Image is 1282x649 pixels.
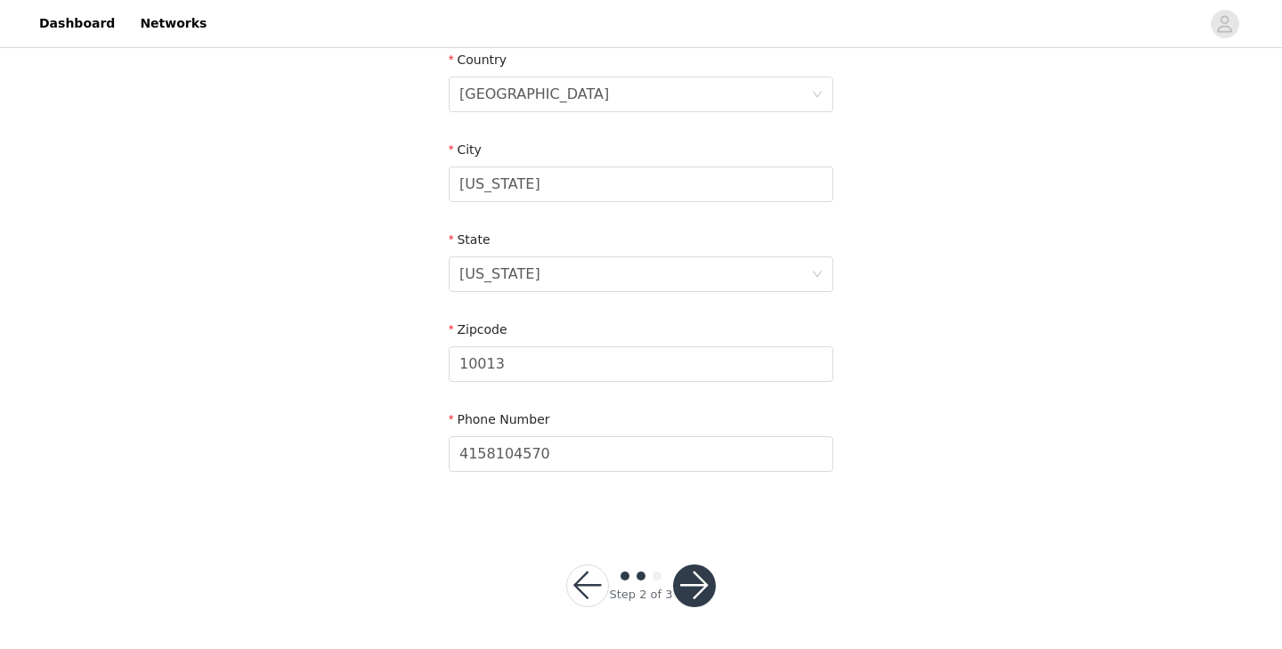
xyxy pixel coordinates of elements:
div: United States [459,77,609,111]
i: icon: down [812,269,823,281]
div: New York [459,257,540,291]
i: icon: down [812,89,823,101]
a: Networks [129,4,217,44]
label: Phone Number [449,412,550,426]
div: avatar [1216,10,1233,38]
label: Zipcode [449,322,507,337]
div: Step 2 of 3 [609,586,672,604]
a: Dashboard [28,4,126,44]
label: City [449,142,482,157]
label: Country [449,53,507,67]
label: State [449,232,491,247]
